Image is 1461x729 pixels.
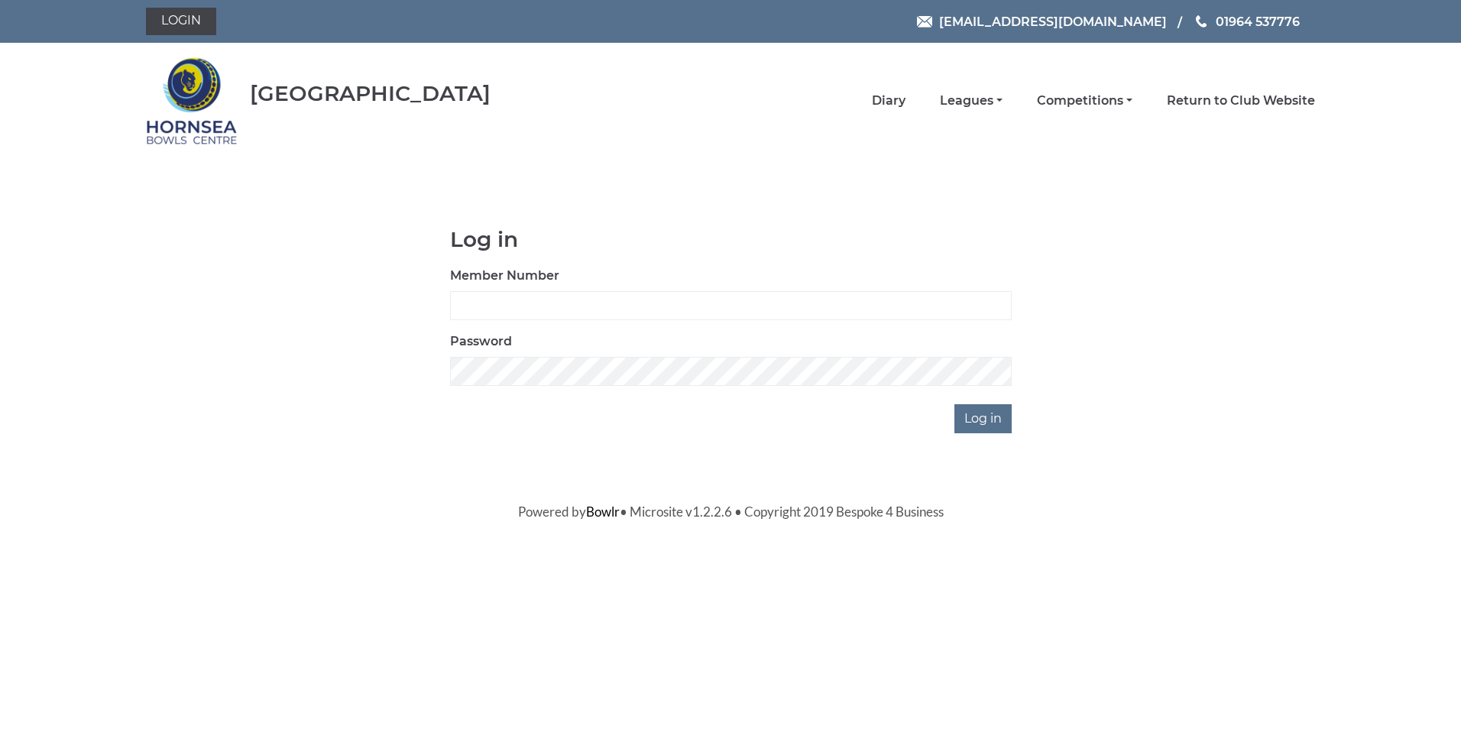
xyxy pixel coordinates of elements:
a: Phone us 01964 537776 [1194,12,1300,31]
span: Powered by • Microsite v1.2.2.6 • Copyright 2019 Bespoke 4 Business [518,504,944,520]
h1: Log in [450,228,1012,251]
img: Phone us [1196,15,1207,28]
a: Return to Club Website [1167,92,1315,109]
label: Member Number [450,267,559,285]
span: [EMAIL_ADDRESS][DOMAIN_NAME] [939,14,1167,28]
span: 01964 537776 [1216,14,1300,28]
div: [GEOGRAPHIC_DATA] [250,82,491,105]
input: Log in [954,404,1012,433]
a: Login [146,8,216,35]
img: Email [917,16,932,28]
a: Bowlr [586,504,620,520]
a: Leagues [940,92,1003,109]
a: Email [EMAIL_ADDRESS][DOMAIN_NAME] [917,12,1167,31]
label: Password [450,332,512,351]
a: Competitions [1037,92,1132,109]
a: Diary [872,92,905,109]
img: Hornsea Bowls Centre [146,47,238,154]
